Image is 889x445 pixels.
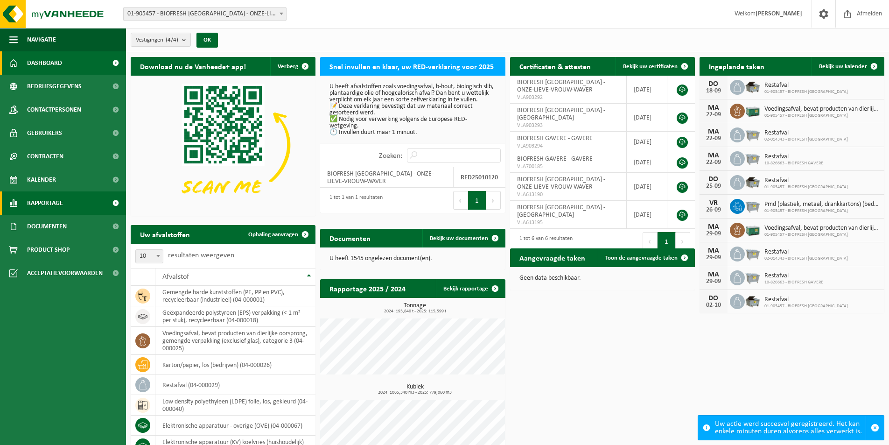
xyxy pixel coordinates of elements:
[430,235,488,241] span: Bekijk uw documenten
[704,302,723,309] div: 02-10
[27,238,70,261] span: Product Shop
[745,198,761,213] img: WB-2500-GAL-GY-01
[27,75,82,98] span: Bedrijfsgegevens
[27,168,56,191] span: Kalender
[131,33,191,47] button: Vestigingen(4/4)
[704,231,723,237] div: 29-09
[320,279,415,297] h2: Rapportage 2025 / 2024
[517,107,605,121] span: BIOFRESH [GEOGRAPHIC_DATA] - [GEOGRAPHIC_DATA]
[700,57,774,75] h2: Ingeplande taken
[329,84,496,136] p: U heeft afvalstoffen zoals voedingsafval, b-hout, biologisch slib, plantaardige olie of hoogcalor...
[517,79,605,93] span: BIOFRESH [GEOGRAPHIC_DATA] - ONZE-LIEVE-VROUW-WAVER
[764,113,880,119] span: 01-905457 - BIOFRESH [GEOGRAPHIC_DATA]
[196,33,218,48] button: OK
[764,280,823,285] span: 10-826663 - BIOFRESH GAVERE
[136,33,178,47] span: Vestigingen
[704,152,723,159] div: MA
[468,191,486,210] button: 1
[27,51,62,75] span: Dashboard
[704,112,723,118] div: 22-09
[517,94,619,101] span: VLA903292
[627,201,667,229] td: [DATE]
[745,245,761,261] img: WB-2500-GAL-GY-01
[27,121,62,145] span: Gebruikers
[270,57,315,76] button: Verberg
[155,327,315,355] td: voedingsafval, bevat producten van dierlijke oorsprong, gemengde verpakking (exclusief glas), cat...
[704,254,723,261] div: 29-09
[764,208,880,214] span: 01-905457 - BIOFRESH [GEOGRAPHIC_DATA]
[745,150,761,166] img: WB-2500-GAL-GY-01
[764,161,823,166] span: 10-826663 - BIOFRESH GAVERE
[764,248,848,256] span: Restafval
[124,7,286,21] span: 01-905457 - BIOFRESH BELGIUM - ONZE-LIEVE-VROUW-WAVER
[627,132,667,152] td: [DATE]
[658,232,676,251] button: 1
[325,303,505,314] h3: Tonnage
[162,273,189,281] span: Afvalstof
[453,191,468,210] button: Previous
[379,152,402,160] label: Zoeken:
[27,28,56,51] span: Navigatie
[517,135,593,142] span: BIOFRESH GAVERE - GAVERE
[27,145,63,168] span: Contracten
[325,190,383,211] div: 1 tot 1 van 1 resultaten
[320,229,380,247] h2: Documenten
[517,155,593,162] span: BIOFRESH GAVERE - GAVERE
[704,88,723,94] div: 18-09
[627,152,667,173] td: [DATE]
[704,199,723,207] div: VR
[155,375,315,395] td: restafval (04-000029)
[745,293,761,309] img: WB-5000-GAL-GY-01
[519,275,686,282] p: Geen data beschikbaar.
[764,225,880,232] span: Voedingsafval, bevat producten van dierlijke oorsprong, gemengde verpakking (exc...
[616,57,694,76] a: Bekijk uw certificaten
[510,57,600,75] h2: Certificaten & attesten
[764,89,848,95] span: 01-905457 - BIOFRESH [GEOGRAPHIC_DATA]
[486,191,501,210] button: Next
[764,256,848,261] span: 02-014343 - BIOFRESH [GEOGRAPHIC_DATA]
[764,201,880,208] span: Pmd (plastiek, metaal, drankkartons) (bedrijven)
[704,271,723,278] div: MA
[325,309,505,314] span: 2024: 193,840 t - 2025: 115,599 t
[320,57,503,75] h2: Snel invullen en klaar, uw RED-verklaring voor 2025
[131,57,255,75] h2: Download nu de Vanheede+ app!
[155,306,315,327] td: geëxpandeerde polystyreen (EPS) verpakking (< 1 m² per stuk), recycleerbaar (04-000018)
[764,304,848,309] span: 01-905457 - BIOFRESH [GEOGRAPHIC_DATA]
[627,104,667,132] td: [DATE]
[704,176,723,183] div: DO
[704,207,723,213] div: 26-09
[704,159,723,166] div: 22-09
[517,191,619,198] span: VLA613190
[605,255,678,261] span: Toon de aangevraagde taken
[764,106,880,113] span: Voedingsafval, bevat producten van dierlijke oorsprong, gemengde verpakking (exc...
[517,142,619,150] span: VLA903294
[764,129,848,137] span: Restafval
[598,248,694,267] a: Toon de aangevraagde taken
[131,76,315,214] img: Download de VHEPlus App
[27,215,67,238] span: Documenten
[623,64,678,70] span: Bekijk uw certificaten
[704,278,723,285] div: 29-09
[515,231,573,252] div: 1 tot 6 van 6 resultaten
[131,225,199,243] h2: Uw afvalstoffen
[704,80,723,88] div: DO
[517,204,605,219] span: BIOFRESH [GEOGRAPHIC_DATA] - [GEOGRAPHIC_DATA]
[704,104,723,112] div: MA
[517,219,619,226] span: VLA613195
[627,76,667,104] td: [DATE]
[168,252,234,259] label: resultaten weergeven
[764,82,848,89] span: Restafval
[436,279,504,298] a: Bekijk rapportage
[745,102,761,118] img: PB-LB-0680-HPE-GN-01
[704,295,723,302] div: DO
[27,191,63,215] span: Rapportage
[325,390,505,395] span: 2024: 1065,340 m3 - 2025: 779,060 m3
[819,64,867,70] span: Bekijk uw kalender
[27,98,81,121] span: Contactpersonen
[135,249,163,263] span: 10
[764,184,848,190] span: 01-905457 - BIOFRESH [GEOGRAPHIC_DATA]
[27,261,103,285] span: Acceptatievoorwaarden
[155,395,315,416] td: low density polyethyleen (LDPE) folie, los, gekleurd (04-000040)
[676,232,690,251] button: Next
[155,286,315,306] td: gemengde harde kunststoffen (PE, PP en PVC), recycleerbaar (industrieel) (04-000001)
